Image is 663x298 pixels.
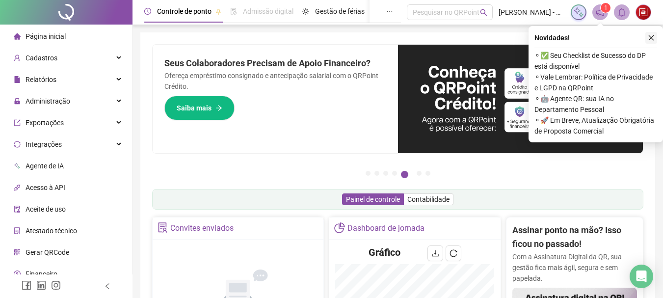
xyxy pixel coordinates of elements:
[398,45,643,153] img: banner%2F11e687cd-1386-4cbd-b13b-7bd81425532d.png
[450,249,457,257] span: reload
[512,223,637,251] h2: Assinar ponto na mão? Isso ficou no passado!
[164,56,386,70] h2: Seus Colaboradores Precisam de Apoio Financeiro?
[104,283,111,290] span: left
[14,271,21,277] span: dollar
[346,195,400,203] span: Painel de controle
[26,97,70,105] span: Administração
[14,206,21,213] span: audit
[36,280,46,290] span: linkedin
[534,72,657,93] span: ⚬ Vale Lembrar: Política de Privacidade e LGPD na QRPoint
[22,280,31,290] span: facebook
[215,105,222,111] span: arrow-right
[177,103,212,113] span: Saiba mais
[26,76,56,83] span: Relatórios
[14,76,21,83] span: file
[26,248,69,256] span: Gerar QRCode
[366,171,371,176] button: 1
[26,140,62,148] span: Integrações
[158,222,168,233] span: solution
[374,171,379,176] button: 2
[369,245,400,259] h4: Gráfico
[425,171,430,176] button: 7
[315,7,365,15] span: Gestão de férias
[144,8,151,15] span: clock-circle
[302,8,309,15] span: sun
[636,5,651,20] img: 24469
[26,205,66,213] span: Aceite de uso
[383,171,388,176] button: 3
[534,115,657,136] span: ⚬ 🚀 Em Breve, Atualização Obrigatória de Proposta Comercial
[534,93,657,115] span: ⚬ 🤖 Agente QR: sua IA no Departamento Pessoal
[14,184,21,191] span: api
[26,227,77,235] span: Atestado técnico
[392,171,397,176] button: 4
[534,50,657,72] span: ⚬ ✅ Seu Checklist de Sucesso do DP está disponível
[164,70,386,92] p: Ofereça empréstimo consignado e antecipação salarial com o QRPoint Crédito.
[14,119,21,126] span: export
[26,119,64,127] span: Exportações
[14,141,21,148] span: sync
[347,220,424,237] div: Dashboard de jornada
[534,32,570,43] span: Novidades !
[170,220,234,237] div: Convites enviados
[573,7,584,18] img: sparkle-icon.fc2bf0ac1784a2077858766a79e2daf3.svg
[601,3,610,13] sup: 1
[604,4,608,11] span: 1
[512,251,637,284] p: Com a Assinatura Digital da QR, sua gestão fica mais ágil, segura e sem papelada.
[648,34,655,41] span: close
[14,33,21,40] span: home
[14,54,21,61] span: user-add
[596,8,605,17] span: notification
[431,249,439,257] span: download
[14,98,21,105] span: lock
[26,54,57,62] span: Cadastros
[26,162,64,170] span: Agente de IA
[401,171,408,178] button: 5
[26,184,65,191] span: Acesso à API
[164,96,235,120] button: Saiba mais
[630,265,653,288] div: Open Intercom Messenger
[157,7,212,15] span: Controle de ponto
[499,7,565,18] span: [PERSON_NAME] - BIO HEALTH ACADEMIA
[26,32,66,40] span: Página inicial
[407,195,450,203] span: Contabilidade
[334,222,345,233] span: pie-chart
[51,280,61,290] span: instagram
[417,171,422,176] button: 6
[215,9,221,15] span: pushpin
[243,7,293,15] span: Admissão digital
[617,8,626,17] span: bell
[386,8,393,15] span: ellipsis
[26,270,57,278] span: Financeiro
[480,9,487,16] span: search
[230,8,237,15] span: file-done
[14,249,21,256] span: qrcode
[14,227,21,234] span: solution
